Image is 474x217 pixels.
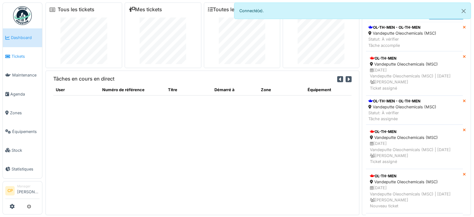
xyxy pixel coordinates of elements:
div: Vandeputte Oleochemicals (MSC) [370,179,459,185]
div: OL-TH-MEN [370,129,459,135]
a: Mes tickets [129,7,162,12]
div: OL-TH-MEN - OL-TH-MEN [368,25,436,30]
a: Stock [3,141,42,160]
a: Tous les tickets [58,7,94,12]
a: OL-TH-MEN Vandeputte Oleochemicals (MSC) [DATE]Vandeputte Oleochemicals (MSC) | [DATE] [PERSON_NA... [366,51,463,96]
th: Démarré à [212,84,258,96]
button: Close [457,3,471,19]
div: Manager [17,184,40,189]
a: OL-TH-MEN - OL-TH-MEN Vandeputte Oleochemicals (MSC) Statut: À vérifierTâche assignée [366,96,463,125]
th: Zone [258,84,305,96]
span: translation missing: fr.shared.user [56,87,65,92]
div: Vandeputte Oleochemicals (MSC) [370,61,459,67]
a: Tickets [3,47,42,66]
span: Dashboard [11,35,40,41]
div: Vandeputte Oleochemicals (MSC) [368,104,436,110]
a: Dashboard [3,28,42,47]
a: OL-TH-MEN Vandeputte Oleochemicals (MSC) [DATE]Vandeputte Oleochemicals (MSC) | [DATE] [PERSON_NA... [366,125,463,169]
div: [DATE] Vandeputte Oleochemicals (MSC) | [DATE] [PERSON_NAME] Ticket assigné [370,67,459,91]
div: OL-TH-MEN [370,173,459,179]
a: Toutes les tâches [208,7,254,12]
div: Statut: À vérifier Tâche assignée [368,110,436,122]
a: Agenda [3,85,42,103]
a: Équipements [3,122,42,141]
div: Vandeputte Oleochemicals (MSC) [370,135,459,141]
th: Titre [165,84,212,96]
h6: Tâches en cours en direct [53,76,114,82]
span: Maintenance [12,72,40,78]
span: Statistiques [12,166,40,172]
div: Vandeputte Oleochemicals (MSC) [368,30,436,36]
a: OL-TH-MEN - OL-TH-MEN Vandeputte Oleochemicals (MSC) Statut: À vérifierTâche accomplie [366,22,463,51]
a: Statistiques [3,160,42,178]
span: Tickets [12,53,40,59]
span: Zones [10,110,40,116]
div: Connecté(e). [234,2,471,19]
div: OL-TH-MEN [370,56,459,61]
div: [DATE] Vandeputte Oleochemicals (MSC) | [DATE] [PERSON_NAME] Ticket assigné [370,141,459,165]
img: Badge_color-CXgf-gQk.svg [13,6,32,25]
a: Maintenance [3,66,42,85]
span: Agenda [10,91,40,97]
a: CP Manager[PERSON_NAME] [5,184,40,199]
th: Numéro de référence [100,84,165,96]
span: Équipements [12,129,40,135]
div: Statut: À vérifier Tâche accomplie [368,36,436,48]
li: [PERSON_NAME] [17,184,40,197]
span: Stock [12,147,40,153]
a: OL-TH-MEN Vandeputte Oleochemicals (MSC) [DATE]Vandeputte Oleochemicals (MSC) | [DATE] [PERSON_NA... [366,169,463,213]
th: Équipement [305,84,352,96]
a: Zones [3,103,42,122]
div: [DATE] Vandeputte Oleochemicals (MSC) | [DATE] [PERSON_NAME] Nouveau ticket [370,185,459,209]
li: CP [5,186,15,195]
div: OL-TH-MEN - OL-TH-MEN [368,98,436,104]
